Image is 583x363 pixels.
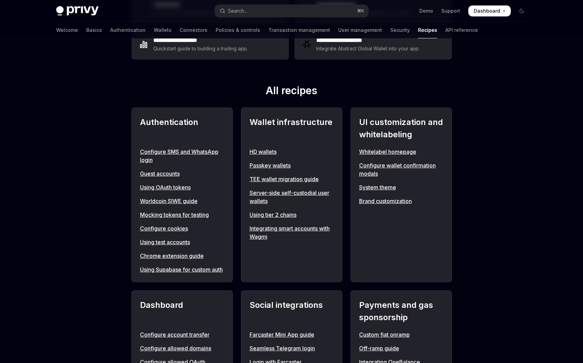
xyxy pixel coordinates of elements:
a: Policies & controls [216,22,260,38]
button: Toggle dark mode [516,5,527,16]
div: Integrate Abstract Global Wallet into your app. [316,45,420,53]
a: Connectors [180,22,207,38]
a: Wallets [154,22,172,38]
a: Authentication [110,22,145,38]
a: Configure account transfer [140,330,224,339]
a: Integrating smart accounts with Wagmi [250,224,334,241]
a: Guest accounts [140,170,224,178]
a: Transaction management [268,22,330,38]
a: Seamless Telegram login [250,344,334,352]
h2: Payments and gas sponsorship [359,299,443,324]
span: ⌘ K [357,8,364,14]
a: Configure wallet confirmation modals [359,161,443,178]
button: Open search [215,5,368,17]
a: Passkey wallets [250,161,334,170]
a: User management [338,22,382,38]
a: Demo [419,8,433,14]
a: Support [441,8,460,14]
a: Using Supabase for custom auth [140,265,224,274]
a: HD wallets [250,148,334,156]
a: Off-ramp guide [359,344,443,352]
a: Mocking tokens for testing [140,211,224,219]
a: Using OAuth tokens [140,183,224,191]
div: Quickstart guide to building a trading app. [153,45,248,53]
a: API reference [445,22,478,38]
a: Welcome [56,22,78,38]
h2: All recipes [131,84,452,99]
a: Configure cookies [140,224,224,233]
a: Configure SMS and WhatsApp login [140,148,224,164]
a: Brand customization [359,197,443,205]
a: Using tier 2 chains [250,211,334,219]
img: dark logo [56,6,99,16]
h2: Wallet infrastructure [250,116,334,141]
a: Chrome extension guide [140,252,224,260]
a: Whitelabel homepage [359,148,443,156]
a: TEE wallet migration guide [250,175,334,183]
h2: Authentication [140,116,224,141]
h2: UI customization and whitelabeling [359,116,443,141]
a: Farcaster Mini App guide [250,330,334,339]
a: Worldcoin SIWE guide [140,197,224,205]
a: Using test accounts [140,238,224,246]
a: Dashboard [468,5,511,16]
h2: Social integrations [250,299,334,324]
a: Configure allowed domains [140,344,224,352]
a: Recipes [418,22,437,38]
a: Server-side self-custodial user wallets [250,189,334,205]
div: Search... [228,7,247,15]
a: Basics [86,22,102,38]
h2: Dashboard [140,299,224,324]
a: System theme [359,183,443,191]
a: Custom fiat onramp [359,330,443,339]
a: Security [390,22,410,38]
span: Dashboard [474,8,500,14]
